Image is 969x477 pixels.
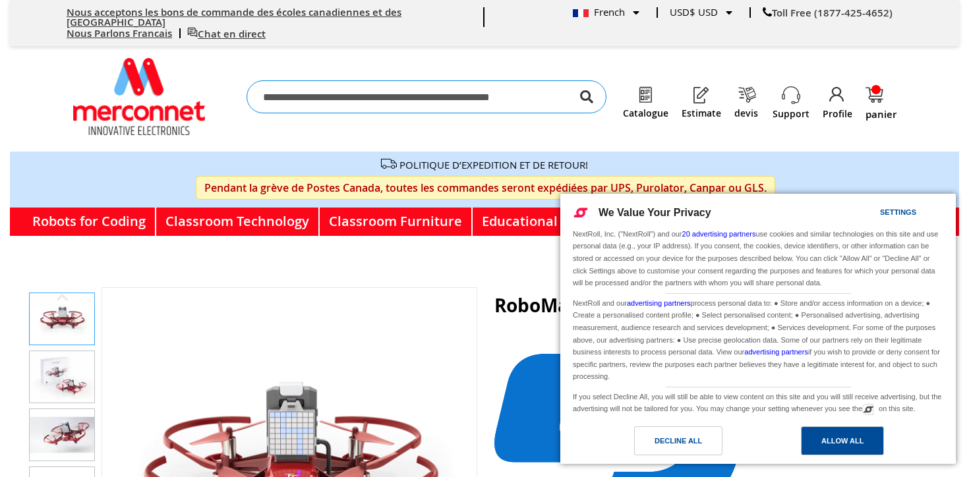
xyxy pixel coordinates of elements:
[23,208,156,236] a: Robots for Coding
[570,227,946,291] div: NextRoll, Inc. ("NextRoll") and our use cookies and similar technologies on this site and use per...
[655,434,702,448] div: Decline All
[570,294,946,384] div: NextRoll and our process personal data to: ● Store and/or access information on a device; ● Creat...
[866,87,896,119] a: panier
[773,107,809,121] a: Support
[698,5,718,18] span: USD
[30,293,94,345] img: RoboMaster TT Tello Talent
[156,208,320,236] a: Classroom Technology
[573,7,639,18] div: French
[30,351,94,403] img: RoboMaster TT Tello Talent
[196,176,775,200] span: Pendant la grève de Postes Canada, toutes les commandes seront expédiées par UPS, Purolator, Canp...
[692,86,711,104] img: Estimate
[399,158,588,171] a: POLITIQUE D’EXPEDITION ET DE RETOUR!
[570,387,946,416] div: If you select Decline All, you will still be able to view content on this site and you will still...
[187,27,266,41] a: Chat en direct
[744,348,808,356] a: advertising partners
[29,403,95,461] div: RoboMaster TT Tello Talent
[828,86,846,104] img: Profile.png
[29,287,95,345] div: RoboMaster TT Tello Talent
[823,107,852,121] a: Profile
[763,6,893,20] a: Toll Free (1877-425-4652)
[29,345,95,403] div: RoboMaster TT Tello Talent
[67,26,172,40] a: Nous Parlons Francais
[320,208,473,236] a: Classroom Furniture
[187,27,198,38] img: live chat
[636,86,655,104] img: Catalogue
[670,7,732,18] div: USD$ USD
[623,108,668,119] a: Catalogue
[473,208,600,236] a: Educational Toys
[627,299,691,307] a: advertising partners
[28,9,78,21] span: Помощь
[30,409,94,461] img: RoboMaster TT Tello Talent
[573,5,625,18] span: French
[568,426,758,462] a: Decline All
[599,207,711,218] span: We Value Your Privacy
[494,293,742,318] span: RoboMaster TT Tello Talent
[670,5,695,18] span: USD$
[821,434,864,448] div: Allow All
[682,108,721,119] a: Estimate
[73,58,205,135] a: store logo
[758,426,948,462] a: Allow All
[857,202,889,226] a: Settings
[573,9,589,17] img: French.png
[682,230,756,238] a: 20 advertising partners
[880,205,916,219] div: Settings
[67,5,401,29] a: Nous acceptons les bons de commande des écoles canadiennes et des [GEOGRAPHIC_DATA]
[866,109,896,119] span: panier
